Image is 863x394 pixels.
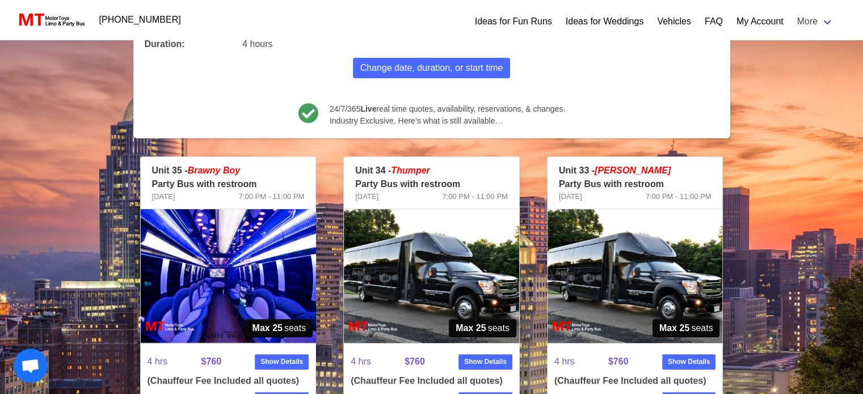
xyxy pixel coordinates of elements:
[235,31,431,51] div: 4 hours
[548,209,723,343] img: 33%2001.jpg
[330,103,565,115] span: 24/7/365 real time quotes, availability, reservations, & changes.
[252,321,283,335] strong: Max 25
[355,164,508,177] p: Unit 34 -
[668,357,710,367] strong: Show Details
[246,319,313,337] span: seats
[201,357,221,366] strong: $760
[148,375,309,386] h4: (Chauffeur Fee Included all quotes)
[360,61,503,75] span: Change date, duration, or start time
[14,349,48,383] a: Open chat
[595,166,671,175] em: [PERSON_NAME]
[260,357,303,367] strong: Show Details
[355,191,378,202] span: [DATE]
[330,115,565,127] span: Industry Exclusive. Here’s what is still available…
[475,15,552,28] a: Ideas for Fun Runs
[145,39,185,49] b: Duration:
[148,348,201,375] span: 4 hrs
[353,58,511,78] button: Change date, duration, or start time
[152,191,175,202] span: [DATE]
[391,166,430,175] em: Thumper
[92,9,188,31] a: [PHONE_NUMBER]
[360,104,376,113] b: Live
[705,15,723,28] a: FAQ
[554,375,716,386] h4: (Chauffeur Fee Included all quotes)
[559,164,712,177] p: Unit 33 -
[657,15,691,28] a: Vehicles
[646,191,712,202] span: 7:00 PM - 11:00 PM
[351,348,405,375] span: 4 hrs
[464,357,507,367] strong: Show Details
[239,191,305,202] span: 7:00 PM - 11:00 PM
[351,375,512,386] h4: (Chauffeur Fee Included all quotes)
[559,191,582,202] span: [DATE]
[16,12,86,28] img: MotorToys Logo
[449,319,516,337] span: seats
[152,164,305,177] p: Unit 35 -
[405,357,425,366] strong: $760
[355,177,508,191] p: Party Bus with restroom
[188,166,240,175] em: Brawny Boy
[456,321,486,335] strong: Max 25
[736,15,784,28] a: My Account
[790,10,840,33] a: More
[608,357,629,366] strong: $760
[344,209,519,343] img: 34%2001.jpg
[559,177,712,191] p: Party Bus with restroom
[442,191,508,202] span: 7:00 PM - 11:00 PM
[652,319,720,337] span: seats
[659,321,689,335] strong: Max 25
[554,348,608,375] span: 4 hrs
[566,15,644,28] a: Ideas for Weddings
[152,177,305,191] p: Party Bus with restroom
[141,209,316,343] img: 35%2002.jpg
